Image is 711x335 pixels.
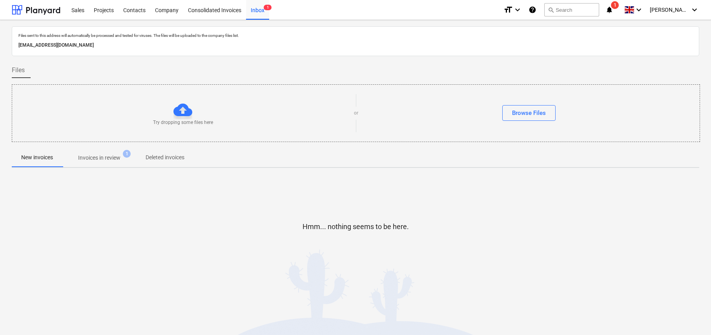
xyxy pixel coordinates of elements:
[690,5,699,15] i: keyboard_arrow_down
[12,84,700,142] div: Try dropping some files hereorBrowse Files
[512,108,546,118] div: Browse Files
[544,3,599,16] button: Search
[503,5,513,15] i: format_size
[264,5,272,10] span: 1
[605,5,613,15] i: notifications
[611,1,619,9] span: 1
[18,33,693,38] p: Files sent to this address will automatically be processed and tested for viruses. The files will...
[529,5,536,15] i: Knowledge base
[18,41,693,49] p: [EMAIL_ADDRESS][DOMAIN_NAME]
[78,154,120,162] p: Invoices in review
[153,119,213,126] p: Try dropping some files here
[12,66,25,75] span: Files
[548,7,554,13] span: search
[650,7,689,13] span: [PERSON_NAME]
[123,150,131,158] span: 1
[513,5,522,15] i: keyboard_arrow_down
[21,153,53,162] p: New invoices
[354,110,358,117] p: or
[303,222,409,231] p: Hmm... nothing seems to be here.
[634,5,644,15] i: keyboard_arrow_down
[502,105,556,121] button: Browse Files
[672,297,711,335] iframe: Chat Widget
[146,153,184,162] p: Deleted invoices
